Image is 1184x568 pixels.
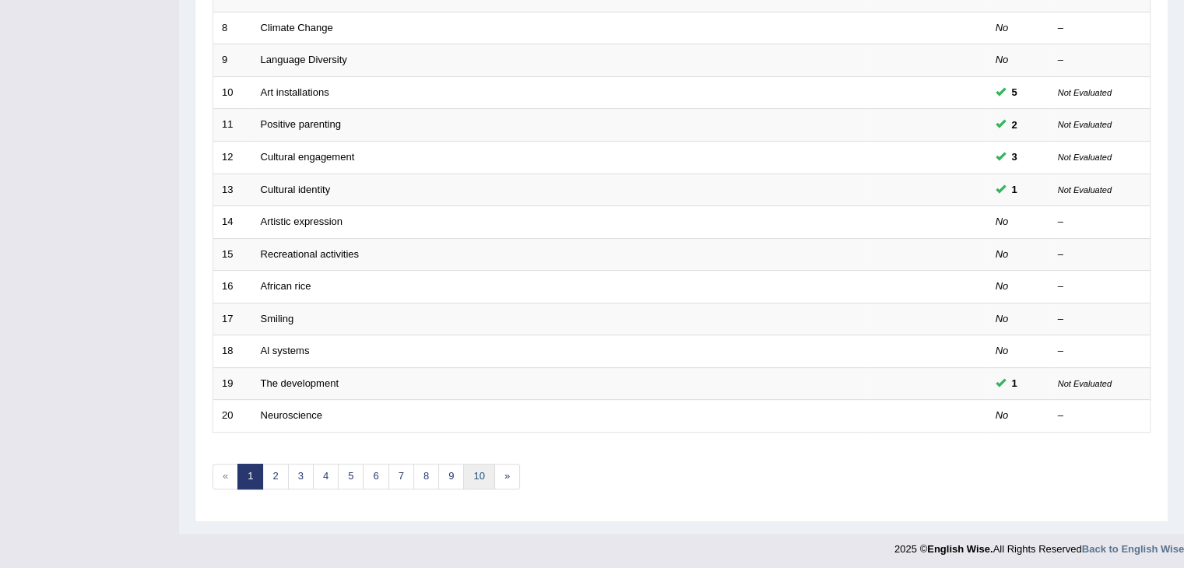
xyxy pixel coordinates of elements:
[213,109,252,142] td: 11
[1082,543,1184,555] a: Back to English Wise
[313,464,339,489] a: 4
[1006,149,1024,165] span: You can still take this question
[1006,117,1024,133] span: You can still take this question
[261,216,343,227] a: Artistic expression
[213,174,252,206] td: 13
[213,238,252,271] td: 15
[1058,153,1112,162] small: Not Evaluated
[894,534,1184,556] div: 2025 © All Rights Reserved
[261,377,339,389] a: The development
[1058,279,1142,294] div: –
[996,409,1009,421] em: No
[288,464,314,489] a: 3
[261,86,329,98] a: Art installations
[1058,120,1112,129] small: Not Evaluated
[261,280,311,292] a: African rice
[213,303,252,335] td: 17
[1058,21,1142,36] div: –
[1058,215,1142,230] div: –
[261,151,355,163] a: Cultural engagement
[1058,379,1112,388] small: Not Evaluated
[213,464,238,489] span: «
[996,54,1009,65] em: No
[213,367,252,400] td: 19
[996,22,1009,33] em: No
[1006,181,1024,198] span: You can still take this question
[1058,88,1112,97] small: Not Evaluated
[388,464,414,489] a: 7
[261,248,359,260] a: Recreational activities
[261,409,323,421] a: Neuroscience
[213,76,252,109] td: 10
[927,543,993,555] strong: English Wise.
[1006,84,1024,100] span: You can still take this question
[338,464,364,489] a: 5
[261,54,347,65] a: Language Diversity
[213,271,252,303] td: 16
[213,12,252,44] td: 8
[463,464,494,489] a: 10
[996,216,1009,227] em: No
[438,464,464,489] a: 9
[996,248,1009,260] em: No
[213,335,252,368] td: 18
[996,280,1009,292] em: No
[1058,344,1142,359] div: –
[213,206,252,239] td: 14
[261,313,294,324] a: Smiling
[261,118,341,130] a: Positive parenting
[1058,53,1142,68] div: –
[996,345,1009,356] em: No
[1058,312,1142,327] div: –
[237,464,263,489] a: 1
[1058,185,1112,195] small: Not Evaluated
[494,464,520,489] a: »
[996,313,1009,324] em: No
[413,464,439,489] a: 8
[262,464,288,489] a: 2
[261,184,331,195] a: Cultural identity
[213,141,252,174] td: 12
[1058,408,1142,423] div: –
[261,22,333,33] a: Climate Change
[261,345,310,356] a: Al systems
[213,44,252,77] td: 9
[1058,247,1142,262] div: –
[1006,375,1024,391] span: You can still take this question
[363,464,388,489] a: 6
[213,400,252,433] td: 20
